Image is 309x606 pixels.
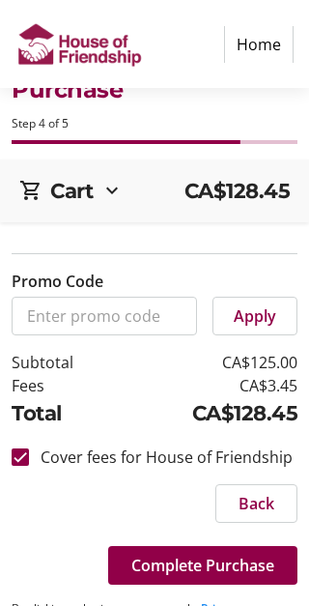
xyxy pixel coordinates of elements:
[224,26,294,63] a: Home
[108,546,297,585] button: Complete Purchase
[19,175,290,206] div: CartCA$128.45
[184,175,291,206] span: CA$128.45
[131,554,274,577] span: Complete Purchase
[12,72,297,107] h1: Purchase
[50,175,93,206] h2: Cart
[239,492,274,515] span: Back
[12,351,117,374] td: Subtotal
[212,297,297,335] button: Apply
[15,8,144,80] img: House of Friendship's Logo
[12,115,297,132] div: Step 4 of 5
[234,304,276,328] span: Apply
[29,446,293,469] label: Cover fees for House of Friendship
[12,374,117,397] td: Fees
[117,351,297,374] td: CA$125.00
[12,297,197,335] input: Enter promo code
[117,374,297,397] td: CA$3.45
[215,484,297,523] button: Back
[117,397,297,428] td: CA$128.45
[12,397,117,428] td: Total
[12,270,103,293] label: Promo Code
